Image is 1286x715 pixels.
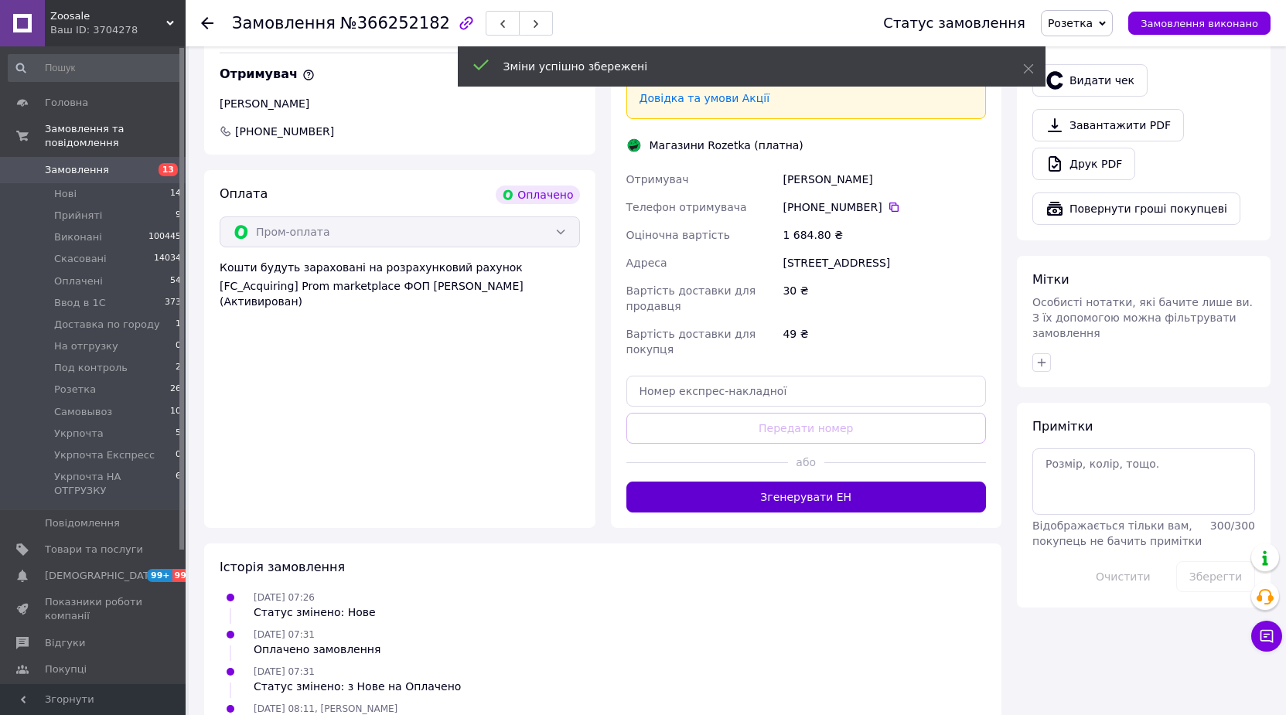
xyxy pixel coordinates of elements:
div: [PERSON_NAME] [779,165,989,193]
div: [PHONE_NUMBER] [783,199,986,215]
span: Примітки [1032,419,1093,434]
a: Завантажити PDF [1032,109,1184,141]
span: Вартість доставки для продавця [626,284,756,312]
span: Замовлення [45,163,109,177]
div: [STREET_ADDRESS] [779,249,989,277]
span: Доставка по городу [54,318,160,332]
span: Оціночна вартість [626,229,730,241]
span: 13 [159,163,178,176]
span: Оплачені [54,274,103,288]
span: На отгрузку [54,339,118,353]
span: Історія замовлення [220,560,345,574]
span: 99+ [172,569,198,582]
span: 99+ [147,569,172,582]
span: Под контроль [54,361,128,375]
span: Замовлення та повідомлення [45,122,186,150]
span: №366252182 [340,14,450,32]
div: Статус змінено: Нове [254,604,376,620]
div: 1 684.80 ₴ [779,221,989,249]
button: Чат з покупцем [1251,621,1282,652]
button: Замовлення виконано [1128,12,1271,35]
div: Магазини Rozetka (платна) [646,138,807,153]
span: 5 [176,427,181,441]
div: [FC_Acquiring] Prom marketplace ФОП [PERSON_NAME] (Активирован) [220,278,580,309]
span: Нові [54,187,77,201]
input: Пошук [8,54,182,82]
span: Відгуки [45,636,85,650]
div: Кошти будуть зараховані на розрахунковий рахунок [220,260,580,309]
span: Отримувач [220,66,315,81]
span: Адреса [626,257,667,269]
div: 30 ₴ [779,277,989,320]
span: 0 [176,339,181,353]
span: Покупці [45,662,87,676]
span: Розетка [1048,17,1093,29]
span: Укрпочта НА ОТГРУЗКУ [54,470,176,498]
span: Товари та послуги [45,543,143,557]
span: Оплата [220,186,268,201]
div: 49 ₴ [779,320,989,363]
div: Статус замовлення [883,15,1025,31]
button: Згенерувати ЕН [626,482,987,512]
div: Оплачено замовлення [254,642,380,657]
span: 2 [176,361,181,375]
span: Телефон отримувача [626,201,747,213]
span: Замовлення виконано [1141,18,1258,29]
div: Ваш ID: 3704278 [50,23,186,37]
span: Розетка [54,383,96,397]
span: Вартість доставки для покупця [626,328,756,356]
input: Номер експрес-накладної [626,376,987,407]
span: 373 [165,296,181,310]
span: Отримувач [626,173,689,186]
div: Повернутися назад [201,15,213,31]
div: Зміни успішно збережені [503,59,984,74]
span: 26 [170,383,181,397]
span: Відображається тільки вам, покупець не бачить примітки [1032,519,1202,547]
span: Скасовані [54,252,107,266]
span: 1 [176,318,181,332]
span: [DEMOGRAPHIC_DATA] [45,569,159,583]
a: Довідка та умови Акції [640,92,770,104]
span: Особисті нотатки, які бачите лише ви. З їх допомогою можна фільтрувати замовлення [1032,296,1253,339]
span: Zoosale [50,9,166,23]
span: [DATE] 07:31 [254,629,315,640]
span: [PHONE_NUMBER] [234,124,336,139]
button: Повернути гроші покупцеві [1032,192,1240,225]
span: Замовлення [232,14,336,32]
span: Головна [45,96,88,110]
span: Мітки [1032,272,1069,287]
span: або [788,455,824,470]
span: [DATE] 07:26 [254,592,315,603]
div: Статус змінено: з Нове на Оплачено [254,679,461,694]
span: 100445 [148,230,181,244]
span: 0 [176,448,181,462]
span: Виконані [54,230,102,244]
span: 10 [170,405,181,419]
span: Показники роботи компанії [45,595,143,623]
span: Укрпочта Експресс [54,448,155,462]
span: 54 [170,274,181,288]
span: 14034 [154,252,181,266]
span: [DATE] 07:31 [254,666,315,677]
span: 9 [176,209,181,223]
button: Видати чек [1032,64,1148,97]
span: Укрпочта [54,427,104,441]
span: Самовывоз [54,405,112,419]
span: 300 / 300 [1210,519,1255,532]
span: 6 [176,470,181,498]
span: Прийняті [54,209,102,223]
a: Друк PDF [1032,148,1135,180]
span: [DATE] 08:11, [PERSON_NAME] [254,703,397,714]
span: 14 [170,187,181,201]
div: Оплачено [496,186,579,204]
span: Повідомлення [45,516,120,530]
div: [PERSON_NAME] [220,96,580,111]
span: Ввод в 1С [54,296,106,310]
